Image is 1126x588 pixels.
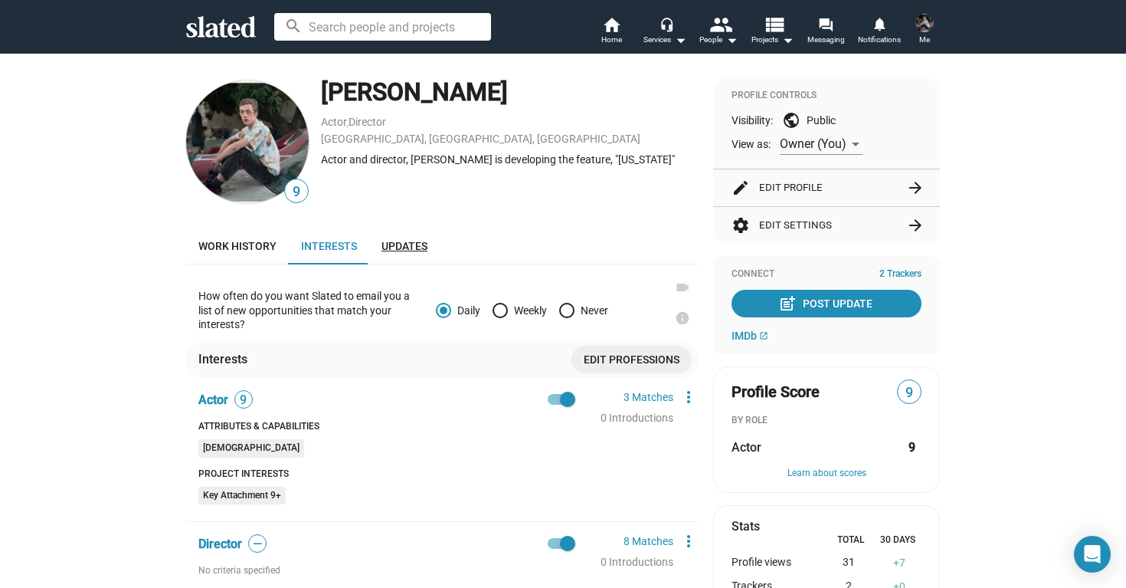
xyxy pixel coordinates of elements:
[732,468,921,480] button: Learn about scores
[732,290,921,317] button: Post Update
[198,393,228,407] span: Actor
[601,411,673,425] div: 0 Introductions
[198,421,575,433] div: Attributes & Capabilities
[369,228,440,264] a: Updates
[508,304,547,317] span: Weekly
[249,537,266,551] span: —
[186,80,309,203] img: Matthew Grathwol
[198,565,575,577] div: No criteria specified
[274,13,491,41] input: Search people and projects
[235,393,252,408] span: 9
[732,268,921,281] div: Connect
[451,304,480,317] span: Daily
[915,14,934,32] img: Matthew Grathwol
[601,555,673,570] div: 0 Introductions
[906,216,925,235] mat-icon: arrow_forward
[853,15,906,49] a: Notifications
[660,17,673,31] mat-icon: headset_mic
[198,468,575,481] div: Project Interests
[906,179,925,197] mat-icon: arrow_forward
[732,137,771,152] span: View as:
[893,557,899,569] span: +
[879,268,921,281] span: 2 Trackers
[638,15,692,49] button: Services
[874,534,921,547] div: 30 Days
[602,15,620,34] mat-icon: home
[571,346,692,373] button: Open an edit user professions bottom sheet
[198,289,424,332] p: How often do you want Slated to email you a list of new opportunities that match your interests?
[347,119,349,127] span: ,
[872,16,886,31] mat-icon: notifications
[732,179,750,197] mat-icon: edit
[732,169,921,206] button: Edit Profile
[732,556,819,570] div: Profile views
[898,383,921,403] span: 9
[198,439,304,458] mat-chip: [DEMOGRAPHIC_DATA]
[671,31,689,49] mat-icon: arrow_drop_down
[643,31,686,49] div: Services
[624,535,673,547] a: 8 Matches
[778,294,797,313] mat-icon: post_add
[751,31,794,49] span: Projects
[732,90,921,102] div: Profile Controls
[732,518,760,534] mat-card-title: Stats
[198,537,242,551] span: Director
[285,182,308,202] span: 9
[679,532,698,550] mat-icon: more_vert
[780,136,846,151] span: Owner (You)
[289,228,369,264] a: Interests
[709,13,732,35] mat-icon: people
[799,15,853,49] a: Messaging
[732,111,921,130] div: Visibility: Public
[878,556,921,570] div: 7
[732,439,761,455] span: Actor
[732,207,921,244] button: Edit Settings
[732,330,757,342] span: IMDb
[675,310,690,326] mat-icon: info
[745,15,799,49] button: Projects
[381,240,427,252] span: Updates
[321,116,347,128] a: Actor
[349,116,386,128] a: Director
[198,487,286,505] mat-chip: Key Attachment 9+
[818,17,833,31] mat-icon: forum
[601,31,622,49] span: Home
[679,388,698,406] mat-icon: more_vert
[763,13,785,35] mat-icon: view_list
[782,111,800,130] mat-icon: public
[781,290,872,317] div: Post Update
[1074,536,1111,573] div: Open Intercom Messenger
[807,31,845,49] span: Messaging
[692,15,745,49] button: People
[321,133,640,145] a: [GEOGRAPHIC_DATA], [GEOGRAPHIC_DATA], [GEOGRAPHIC_DATA]
[919,31,930,49] span: Me
[301,240,357,252] span: Interests
[584,346,679,373] span: Edit professions
[732,415,921,427] div: BY ROLE
[732,216,750,235] mat-icon: settings
[198,351,254,367] div: Interests
[722,31,741,49] mat-icon: arrow_drop_down
[826,534,874,547] div: Total
[759,331,768,340] mat-icon: open_in_new
[778,31,797,49] mat-icon: arrow_drop_down
[732,382,820,402] span: Profile Score
[574,304,608,317] span: Never
[732,330,768,342] a: IMDb
[198,240,277,252] span: Work history
[906,11,943,51] button: Matthew GrathwolMe
[858,31,901,49] span: Notifications
[908,439,915,455] strong: 9
[819,556,877,570] div: 31
[624,391,673,403] a: 3 Matches
[667,310,698,341] a: Learn more
[699,31,738,49] div: People
[321,76,698,109] div: [PERSON_NAME]
[584,15,638,49] a: Home
[321,153,698,167] div: Actor and director, [PERSON_NAME] is developing the feature, "[US_STATE]"
[675,280,690,295] mat-icon: videocam
[186,228,289,264] a: Work history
